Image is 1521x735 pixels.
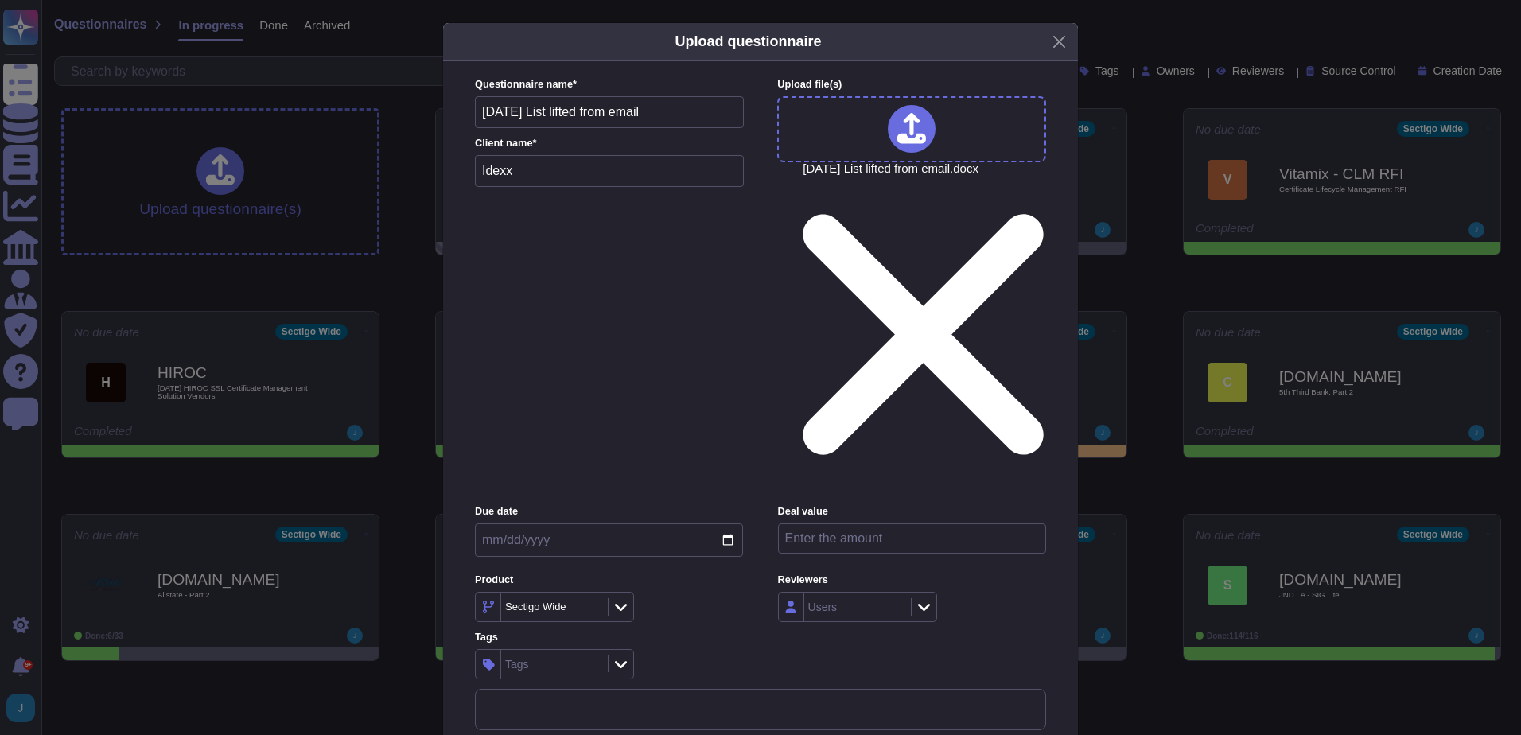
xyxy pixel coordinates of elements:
input: Enter the amount [778,523,1046,554]
div: Tags [505,659,529,670]
label: Client name [475,138,744,149]
label: Reviewers [778,575,1046,585]
span: [DATE] List lifted from email.docx [803,162,1044,495]
span: Upload file (s) [777,78,842,90]
label: Questionnaire name [475,80,744,90]
input: Enter questionnaire name [475,96,744,128]
label: Product [475,575,743,585]
label: Tags [475,632,743,643]
div: Users [808,601,838,612]
input: Enter company name of the client [475,155,744,187]
h5: Upload questionnaire [675,31,821,52]
button: Close [1047,29,1072,54]
label: Deal value [778,507,1046,517]
div: Sectigo Wide [505,601,566,612]
label: Due date [475,507,743,517]
input: Due date [475,523,743,557]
